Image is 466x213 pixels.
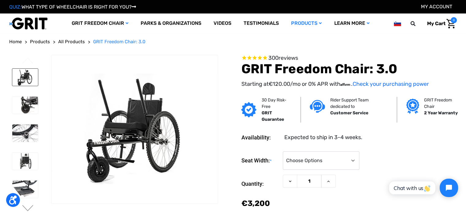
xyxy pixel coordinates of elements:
[93,38,146,45] a: GRIT Freedom Chair: 3.0
[285,13,328,33] a: Products
[241,55,457,62] span: Rated 4.6 out of 5 stars 300 reviews
[261,97,291,110] p: 30 Day Risk-Free
[12,97,38,114] img: GRIT Freedom Chair: 3.0
[241,175,280,193] label: Quantity:
[12,181,38,198] img: GRIT Freedom Chair: 3.0
[451,17,457,23] span: 0
[352,81,429,87] a: Check your purchasing power - Learn more about Affirm Financing (opens in modal)
[424,97,459,110] p: GRIT Freedom Chair
[241,199,270,208] span: €‌3,200
[413,17,422,30] input: Search
[66,13,134,33] a: GRIT Freedom Chair
[9,38,457,45] nav: Breadcrumb
[12,124,38,142] img: GRIT Freedom Chair: 3.0
[12,153,38,170] img: GRIT Freedom Chair: 3.0
[406,99,419,114] img: Grit freedom
[284,133,362,142] dd: Expected to ship in 3-4 weeks.
[241,102,256,117] img: GRIT Guarantee
[241,61,457,77] h1: GRIT Freedom Chair: 3.0
[30,39,50,44] span: Products
[278,55,298,61] span: reviews
[21,205,34,212] button: Go to slide 2 of 3
[9,38,22,45] a: Home
[21,58,34,65] button: Go to slide 3 of 3
[424,110,458,116] strong: 2 Year Warranty
[93,39,146,44] span: GRIT Freedom Chair: 3.0
[51,74,218,185] img: GRIT Freedom Chair: 3.0
[9,4,136,10] a: QUIZ:WHAT TYPE OF WHEELCHAIR IS RIGHT FOR YOU?
[328,13,375,33] a: Learn More
[241,133,280,142] dt: Availability:
[9,17,47,30] img: GRIT All-Terrain Wheelchair and Mobility Equipment
[12,69,38,86] img: GRIT Freedom Chair: 3.0
[268,55,298,61] span: 300 reviews
[340,82,351,86] span: Affirm
[382,173,463,202] iframe: Tidio Chat
[30,38,50,45] a: Products
[330,110,368,116] strong: Customer Service
[207,13,237,33] a: Videos
[241,151,280,170] label: Seat Width:
[134,13,207,33] a: Parks & Organizations
[446,19,455,29] img: Cart
[421,4,452,10] a: Account
[237,13,285,33] a: Testimonials
[9,4,21,10] span: QUIZ:
[330,97,388,110] p: Rider Support Team dedicated to
[427,21,445,26] span: My Cart
[58,38,85,45] a: All Products
[394,20,401,27] img: si.png
[268,81,290,87] span: €‌120.00
[58,39,85,44] span: All Products
[261,110,284,122] strong: GRIT Guarantee
[422,17,457,30] a: Cart with 0 items
[310,100,325,112] img: Customer service
[241,80,457,88] p: Starting at /mo or 0% APR with .
[9,39,22,44] span: Home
